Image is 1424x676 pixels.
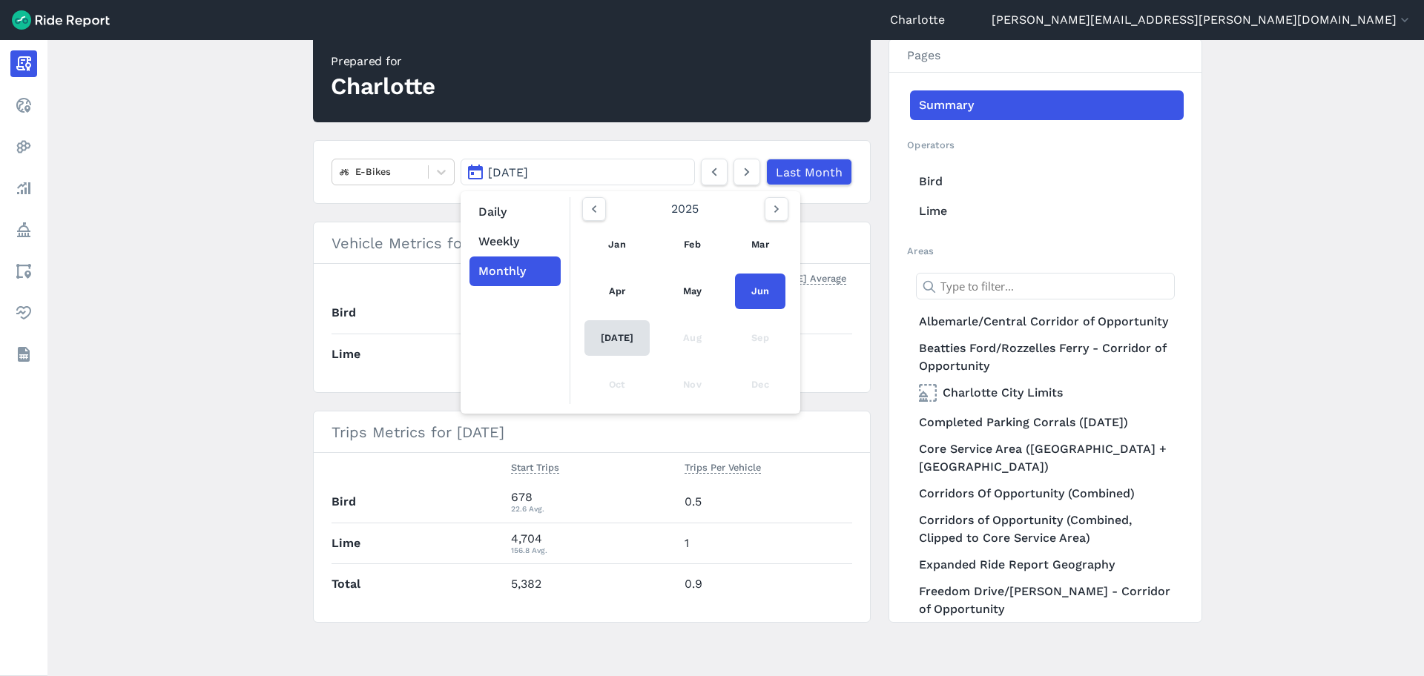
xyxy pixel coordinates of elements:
[469,256,561,286] button: Monthly
[331,53,435,70] div: Prepared for
[910,508,1184,550] a: Corridors of Opportunity (Combined, Clipped to Core Service Area)
[910,378,1184,408] a: Charlotte City Limits
[910,550,1184,580] a: Expanded Ride Report Geography
[679,482,852,523] td: 0.5
[10,341,37,368] a: Datasets
[910,437,1184,479] a: Core Service Area ([GEOGRAPHIC_DATA] + [GEOGRAPHIC_DATA])
[766,159,852,185] a: Last Month
[916,273,1175,299] input: Type to filter...
[907,244,1184,258] h2: Areas
[511,502,673,515] div: 22.6 Avg.
[10,175,37,202] a: Analyze
[910,167,1184,196] a: Bird
[910,337,1184,378] a: Beatties Ford/Rozzelles Ferry - Corridor of Opportunity
[667,274,718,309] a: May
[735,274,785,309] a: Jun
[910,196,1184,226] a: Lime
[505,563,679,604] td: 5,382
[511,488,673,515] div: 678
[314,411,870,453] h3: Trips Metrics for [DATE]
[735,367,785,402] div: Dec
[10,133,37,160] a: Heatmaps
[584,320,650,356] a: [DATE]
[679,563,852,604] td: 0.9
[667,367,718,402] div: Nov
[10,299,37,326] a: Health
[511,530,673,557] div: 4,704
[332,334,462,374] th: Lime
[332,482,505,523] th: Bird
[685,459,761,477] button: Trips Per Vehicle
[667,227,718,262] a: Feb
[10,92,37,119] a: Realtime
[735,320,785,356] div: Sep
[679,523,852,563] td: 1
[511,543,673,557] div: 156.8 Avg.
[469,227,561,256] button: Weekly
[685,459,761,474] span: Trips Per Vehicle
[584,274,650,309] a: Apr
[10,216,37,243] a: Policy
[10,50,37,77] a: Report
[488,165,528,179] span: [DATE]
[910,479,1184,508] a: Corridors Of Opportunity (Combined)
[332,523,505,563] th: Lime
[469,197,561,227] button: Daily
[735,227,785,262] a: Mar
[910,408,1184,437] a: Completed Parking Corrals ([DATE])
[910,580,1184,621] a: Freedom Drive/[PERSON_NAME] - Corridor of Opportunity
[461,159,695,185] button: [DATE]
[889,39,1201,73] h3: Pages
[910,90,1184,120] a: Summary
[332,563,505,604] th: Total
[331,70,435,103] div: Charlotte
[10,258,37,285] a: Areas
[667,320,718,356] div: Aug
[511,459,559,474] span: Start Trips
[584,227,650,262] a: Jan
[576,197,794,221] div: 2025
[992,11,1412,29] button: [PERSON_NAME][EMAIL_ADDRESS][PERSON_NAME][DOMAIN_NAME]
[332,293,462,334] th: Bird
[314,222,870,264] h3: Vehicle Metrics for [DATE]
[511,459,559,477] button: Start Trips
[907,138,1184,152] h2: Operators
[890,11,945,29] a: Charlotte
[584,367,650,402] div: Oct
[910,307,1184,337] a: Albemarle/Central Corridor of Opportunity
[12,10,110,30] img: Ride Report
